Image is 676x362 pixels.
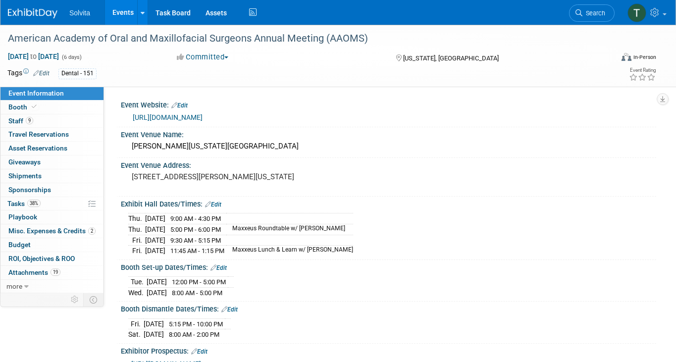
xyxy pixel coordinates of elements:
[0,114,104,128] a: Staff9
[66,293,84,306] td: Personalize Event Tab Strip
[84,293,104,306] td: Toggle Event Tabs
[128,235,145,246] td: Fri.
[121,344,656,357] div: Exhibitor Prospectus:
[145,246,165,256] td: [DATE]
[8,89,64,97] span: Event Information
[88,227,96,235] span: 2
[622,53,631,61] img: Format-Inperson.png
[0,224,104,238] a: Misc. Expenses & Credits2
[121,98,656,110] div: Event Website:
[7,68,50,79] td: Tags
[0,183,104,197] a: Sponsorships
[172,289,222,297] span: 8:00 AM - 5:00 PM
[8,255,75,262] span: ROI, Objectives & ROO
[8,144,67,152] span: Asset Reservations
[0,266,104,279] a: Attachments19
[145,213,165,224] td: [DATE]
[128,277,147,288] td: Tue.
[121,260,656,273] div: Booth Set-up Dates/Times:
[8,130,69,138] span: Travel Reservations
[210,264,227,271] a: Edit
[147,277,167,288] td: [DATE]
[69,9,90,17] span: Solvita
[205,201,221,208] a: Edit
[8,117,33,125] span: Staff
[128,213,145,224] td: Thu.
[27,200,41,207] span: 38%
[128,318,144,329] td: Fri.
[0,101,104,114] a: Booth
[0,238,104,252] a: Budget
[33,70,50,77] a: Edit
[561,52,656,66] div: Event Format
[4,30,601,48] div: American Academy of Oral and Maxillofacial Surgeons Annual Meeting (AAOMS)
[569,4,615,22] a: Search
[8,103,39,111] span: Booth
[29,52,38,60] span: to
[8,172,42,180] span: Shipments
[403,54,499,62] span: [US_STATE], [GEOGRAPHIC_DATA]
[170,237,221,244] span: 9:30 AM - 5:15 PM
[0,128,104,141] a: Travel Reservations
[128,287,147,298] td: Wed.
[0,142,104,155] a: Asset Reservations
[0,197,104,210] a: Tasks38%
[128,246,145,256] td: Fri.
[8,158,41,166] span: Giveaways
[226,246,353,256] td: Maxxeus Lunch & Learn w/ [PERSON_NAME]
[26,117,33,124] span: 9
[629,68,656,73] div: Event Rating
[144,318,164,329] td: [DATE]
[133,113,203,121] a: [URL][DOMAIN_NAME]
[0,210,104,224] a: Playbook
[61,54,82,60] span: (6 days)
[8,213,37,221] span: Playbook
[58,68,97,79] div: Dental - 151
[128,329,144,340] td: Sat.
[121,302,656,314] div: Booth Dismantle Dates/Times:
[221,306,238,313] a: Edit
[121,197,656,209] div: Exhibit Hall Dates/Times:
[144,329,164,340] td: [DATE]
[8,186,51,194] span: Sponsorships
[171,102,188,109] a: Edit
[147,287,167,298] td: [DATE]
[627,3,646,22] img: Tiannah Halcomb
[7,200,41,207] span: Tasks
[6,282,22,290] span: more
[173,52,232,62] button: Committed
[8,241,31,249] span: Budget
[145,235,165,246] td: [DATE]
[582,9,605,17] span: Search
[51,268,60,276] span: 19
[7,52,59,61] span: [DATE] [DATE]
[0,155,104,169] a: Giveaways
[0,87,104,100] a: Event Information
[121,158,656,170] div: Event Venue Address:
[0,252,104,265] a: ROI, Objectives & ROO
[0,280,104,293] a: more
[128,139,649,154] div: [PERSON_NAME][US_STATE][GEOGRAPHIC_DATA]
[226,224,353,235] td: Maxxeus Roundtable w/ [PERSON_NAME]
[0,169,104,183] a: Shipments
[169,331,219,338] span: 8:00 AM - 2:00 PM
[191,348,208,355] a: Edit
[170,226,221,233] span: 5:00 PM - 6:00 PM
[8,8,57,18] img: ExhibitDay
[128,224,145,235] td: Thu.
[8,268,60,276] span: Attachments
[633,53,656,61] div: In-Person
[169,320,223,328] span: 5:15 PM - 10:00 PM
[170,215,221,222] span: 9:00 AM - 4:30 PM
[121,127,656,140] div: Event Venue Name:
[145,224,165,235] td: [DATE]
[8,227,96,235] span: Misc. Expenses & Credits
[32,104,37,109] i: Booth reservation complete
[172,278,226,286] span: 12:00 PM - 5:00 PM
[170,247,224,255] span: 11:45 AM - 1:15 PM
[132,172,333,181] pre: [STREET_ADDRESS][PERSON_NAME][US_STATE]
